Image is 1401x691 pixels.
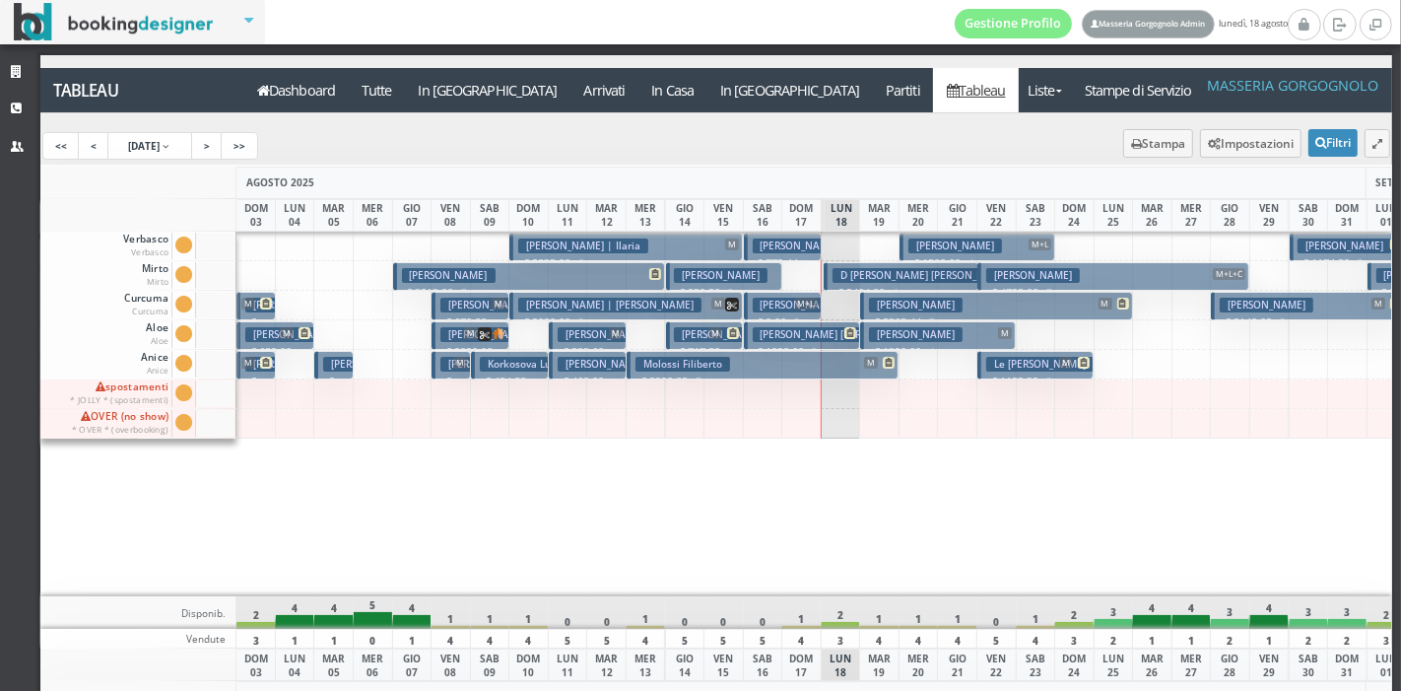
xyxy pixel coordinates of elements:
div: 4 [431,629,471,649]
div: LUN 11 [548,199,588,232]
button: Stampa [1123,129,1193,158]
div: 5 [703,629,744,649]
a: In [GEOGRAPHIC_DATA] [405,68,570,112]
button: [PERSON_NAME] | [PERSON_NAME] ([PERSON_NAME]) [PERSON_NAME] M € 1963.45 [236,292,275,320]
div: MAR 26 [1132,649,1172,681]
span: M [609,327,623,339]
p: € 850.50 [674,285,775,301]
div: LUN 18 [824,199,861,232]
div: VEN 08 [431,199,471,232]
div: GIO 07 [392,199,433,232]
div: 4 [781,629,822,649]
div: DOM 17 [781,649,822,681]
div: LUN 18 [821,649,861,681]
div: 4 [1132,596,1172,629]
div: DOM 24 [1054,649,1095,681]
span: M+L [1029,239,1051,250]
span: M [241,298,255,310]
div: 3 [1094,596,1134,629]
div: 1 [392,629,433,649]
p: € 746.34 [245,374,269,436]
button: [PERSON_NAME] € 3213.00 7 notti [393,262,665,291]
button: [PERSON_NAME] [PERSON_NAME] | [PERSON_NAME] [PERSON_NAME] M € 652.80 2 notti [236,321,314,350]
div: MAR 19 [859,199,900,232]
small: 7 notti [454,287,488,300]
a: < [78,132,109,160]
div: 5 [548,629,588,649]
div: DOM 10 [508,199,549,232]
h3: [PERSON_NAME] [869,327,963,342]
a: Liste [1019,68,1071,112]
button: [PERSON_NAME] M € 240.00 [432,351,470,380]
div: SAB 16 [743,199,783,232]
div: 1 [1249,629,1290,649]
div: 4 [626,629,666,649]
small: * JOLLY * (spostamenti) [71,394,169,405]
div: 5 [586,629,627,649]
span: Curcuma [121,292,171,318]
span: M [864,357,878,369]
p: € 0.00 [753,314,816,345]
div: 0 [586,596,627,629]
span: Verbasco [120,233,171,259]
span: M [1371,298,1385,310]
small: Anice [147,365,169,376]
h4: Masseria Gorgognolo [1208,77,1379,94]
h3: Le [PERSON_NAME] [986,357,1094,372]
div: 1 [899,596,939,629]
div: 4 [508,629,549,649]
a: Gestione Profilo [955,9,1073,38]
div: LUN 25 [1094,199,1134,232]
h3: D [PERSON_NAME] [PERSON_NAME] | D'[PERSON_NAME] [833,268,1115,283]
div: MER 13 [626,199,666,232]
p: € 1320.00 [869,344,1010,360]
span: spostamenti [68,380,172,407]
p: € 1098.00 [753,344,854,360]
div: DOM 31 [1327,199,1368,232]
a: Arrivati [570,68,638,112]
p: € 2365.44 [869,314,1126,330]
small: 7 notti [688,376,721,388]
small: 4 notti [885,287,918,300]
small: 7 notti [921,316,955,329]
p: € 717.58 [674,344,737,375]
div: 2 [1210,629,1250,649]
p: € 1963.45 [245,314,269,377]
div: Disponib. [40,596,237,629]
div: SAB 23 [1016,199,1056,232]
span: M [280,327,294,339]
h3: [PERSON_NAME] [986,268,1080,283]
div: 1 [508,596,549,629]
h3: [PERSON_NAME] [1220,298,1313,312]
div: 1 [1171,629,1212,649]
p: € 652.80 [245,344,308,375]
p: € 670.00 [440,314,503,345]
button: Impostazioni [1200,129,1301,158]
div: VEN 08 [431,649,471,681]
div: 5 [353,596,393,629]
div: MAR 12 [586,649,627,681]
div: MER 20 [899,649,939,681]
a: Tableau [40,68,244,112]
button: Le [PERSON_NAME] M € 1192.32 3 notti [977,351,1094,380]
span: Aloe [143,321,171,348]
div: 4 [859,629,900,649]
div: DOM 03 [235,199,276,232]
div: 3 [1210,596,1250,629]
div: GIO 28 [1210,649,1250,681]
a: Tutte [349,68,406,112]
span: M [725,239,739,250]
div: VEN 29 [1249,199,1290,232]
div: SAB 09 [470,649,510,681]
span: M [711,298,725,310]
span: Mirto [139,262,171,289]
div: 4 [1249,596,1290,629]
div: DOM 31 [1327,649,1368,681]
div: GIO 28 [1210,199,1250,232]
p: € 2404.80 [833,285,973,301]
span: M [453,357,467,369]
div: VEN 29 [1249,649,1290,681]
p: € 585.60 [558,344,621,375]
h3: Molossi Filiberto [635,357,730,372]
div: 1 [937,596,977,629]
